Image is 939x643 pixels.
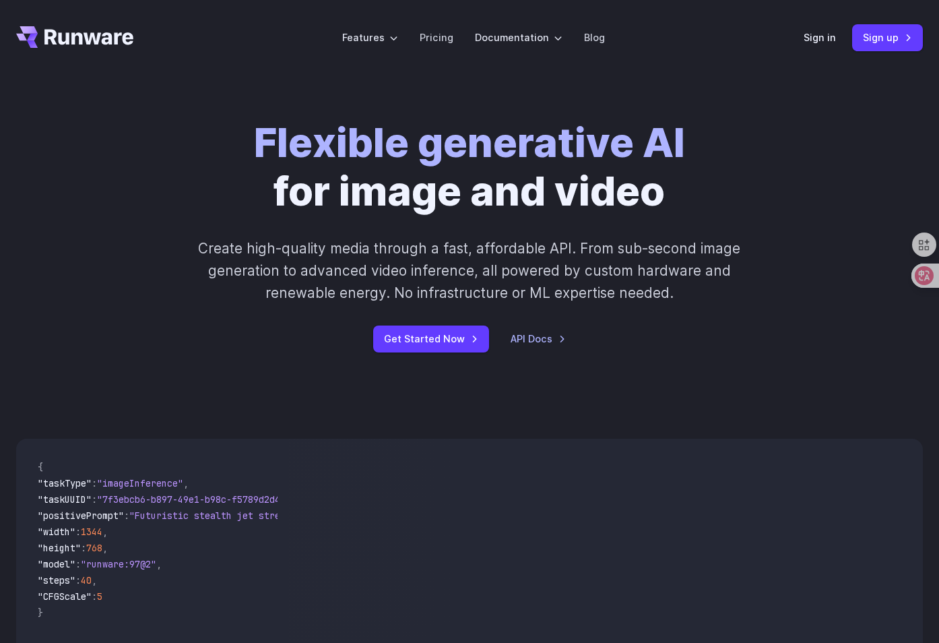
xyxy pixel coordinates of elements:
[16,26,133,48] a: Go to /
[75,526,81,538] span: :
[38,493,92,506] span: "taskUUID"
[38,607,43,619] span: }
[81,526,102,538] span: 1344
[804,30,836,45] a: Sign in
[102,526,108,538] span: ,
[86,542,102,554] span: 768
[342,30,398,45] label: Features
[183,477,189,489] span: ,
[38,510,124,522] span: "positivePrompt"
[254,119,685,216] h1: for image and video
[75,574,81,586] span: :
[92,574,97,586] span: ,
[156,558,162,570] span: ,
[254,118,685,166] strong: Flexible generative AI
[97,590,102,603] span: 5
[584,30,605,45] a: Blog
[92,590,97,603] span: :
[129,510,620,522] span: "Futuristic stealth jet streaking through a neon-lit cityscape with glowing purple exhaust"
[81,574,92,586] span: 40
[81,558,156,570] span: "runware:97@2"
[179,237,759,305] p: Create high-quality media through a fast, affordable API. From sub-second image generation to adv...
[92,493,97,506] span: :
[373,326,489,352] a: Get Started Now
[38,590,92,603] span: "CFGScale"
[511,331,566,346] a: API Docs
[124,510,129,522] span: :
[38,542,81,554] span: "height"
[38,558,75,570] span: "model"
[38,574,75,586] span: "steps"
[38,461,43,473] span: {
[75,558,81,570] span: :
[92,477,97,489] span: :
[97,477,183,489] span: "imageInference"
[420,30,453,45] a: Pricing
[81,542,86,554] span: :
[475,30,562,45] label: Documentation
[38,477,92,489] span: "taskType"
[38,526,75,538] span: "width"
[852,24,923,51] a: Sign up
[102,542,108,554] span: ,
[97,493,302,506] span: "7f3ebcb6-b897-49e1-b98c-f5789d2d40d7"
